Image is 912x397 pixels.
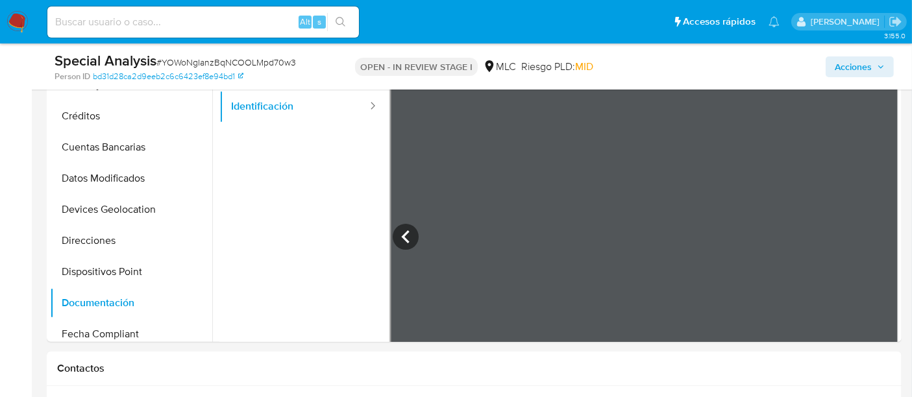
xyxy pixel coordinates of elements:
button: search-icon [327,13,354,31]
b: Person ID [55,71,90,82]
span: # YOWoNgIanzBqNCOOLMpd70w3 [156,56,296,69]
span: 3.155.0 [884,30,906,41]
button: Cuentas Bancarias [50,132,212,163]
input: Buscar usuario o caso... [47,14,359,30]
span: MID [575,59,593,74]
button: Documentación [50,287,212,319]
button: Acciones [826,56,894,77]
button: Fecha Compliant [50,319,212,350]
button: Devices Geolocation [50,194,212,225]
span: s [317,16,321,28]
b: Special Analysis [55,50,156,71]
button: Datos Modificados [50,163,212,194]
span: Alt [300,16,310,28]
span: Accesos rápidos [683,15,756,29]
h1: Contactos [57,362,891,375]
a: Notificaciones [769,16,780,27]
p: OPEN - IN REVIEW STAGE I [355,58,478,76]
button: Créditos [50,101,212,132]
span: Riesgo PLD: [521,60,593,74]
a: bd31d28ca2d9eeb2c6c6423ef8e94bd1 [93,71,243,82]
button: Direcciones [50,225,212,256]
a: Salir [889,15,902,29]
p: aline.magdaleno@mercadolibre.com [811,16,884,28]
div: MLC [483,60,516,74]
button: Dispositivos Point [50,256,212,287]
span: Acciones [835,56,872,77]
